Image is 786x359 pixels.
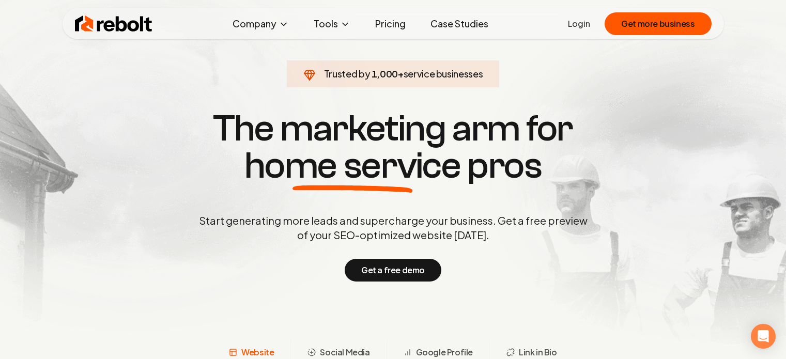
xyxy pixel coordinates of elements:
span: Website [241,346,274,358]
button: Company [224,13,297,34]
span: Google Profile [416,346,473,358]
button: Tools [305,13,359,34]
img: Rebolt Logo [75,13,152,34]
a: Case Studies [422,13,497,34]
h1: The marketing arm for pros [145,110,641,184]
button: Get more business [605,12,711,35]
span: home service [244,147,461,184]
span: Trusted by [324,68,370,80]
span: service businesses [404,68,483,80]
span: 1,000 [372,67,398,81]
p: Start generating more leads and supercharge your business. Get a free preview of your SEO-optimiz... [197,213,590,242]
button: Get a free demo [345,259,441,282]
div: Open Intercom Messenger [751,324,776,349]
a: Pricing [367,13,414,34]
span: Social Media [320,346,369,358]
a: Login [568,18,590,30]
span: Link in Bio [519,346,557,358]
span: + [398,68,404,80]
